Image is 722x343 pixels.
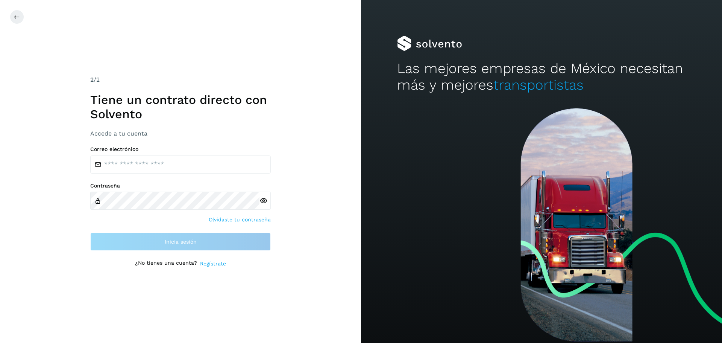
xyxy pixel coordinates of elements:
h1: Tiene un contrato directo con Solvento [90,93,271,122]
span: transportistas [493,77,584,93]
a: Olvidaste tu contraseña [209,216,271,224]
button: Inicia sesión [90,233,271,251]
label: Contraseña [90,183,271,189]
a: Regístrate [200,260,226,268]
span: Inicia sesión [165,239,197,244]
label: Correo electrónico [90,146,271,152]
div: /2 [90,75,271,84]
h2: Las mejores empresas de México necesitan más y mejores [397,60,686,94]
p: ¿No tienes una cuenta? [135,260,197,268]
h3: Accede a tu cuenta [90,130,271,137]
span: 2 [90,76,94,83]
